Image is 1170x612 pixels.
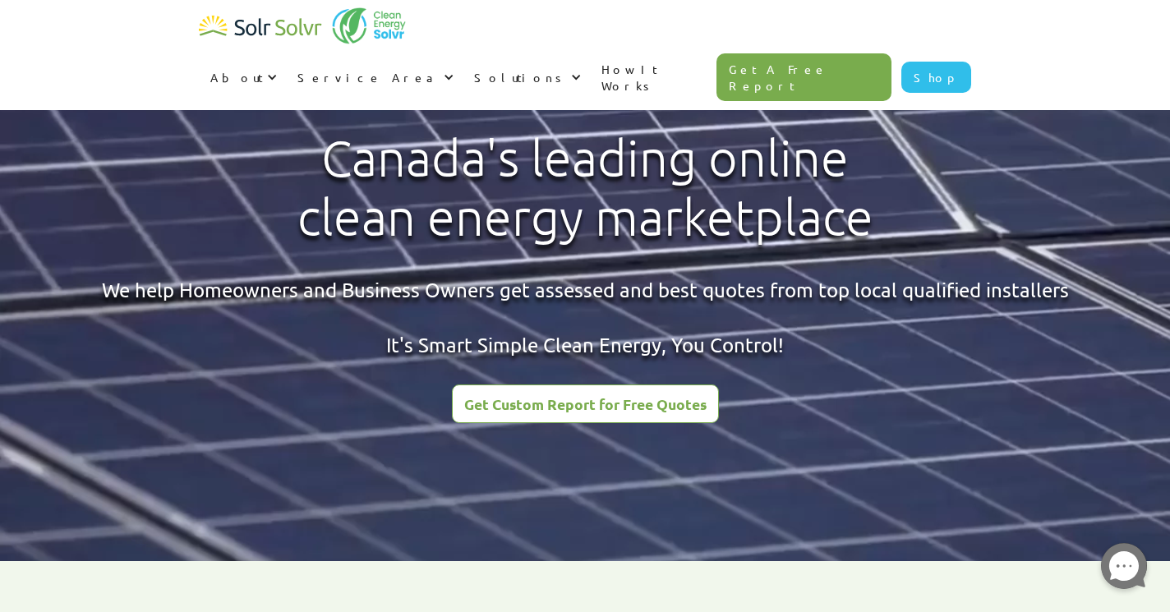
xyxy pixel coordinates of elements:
div: Solutions [463,53,590,102]
a: How It Works [590,44,716,110]
div: Service Area [286,53,463,102]
div: About [210,69,263,85]
a: Get Custom Report for Free Quotes [452,384,719,423]
a: Shop [901,62,971,93]
div: We help Homeowners and Business Owners get assessed and best quotes from top local qualified inst... [102,276,1069,359]
div: Solutions [474,69,567,85]
div: Service Area [297,69,440,85]
a: Get A Free Report [716,53,892,101]
h1: Canada's leading online clean energy marketplace [283,129,887,247]
div: About [199,53,286,102]
div: Get Custom Report for Free Quotes [464,397,707,412]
